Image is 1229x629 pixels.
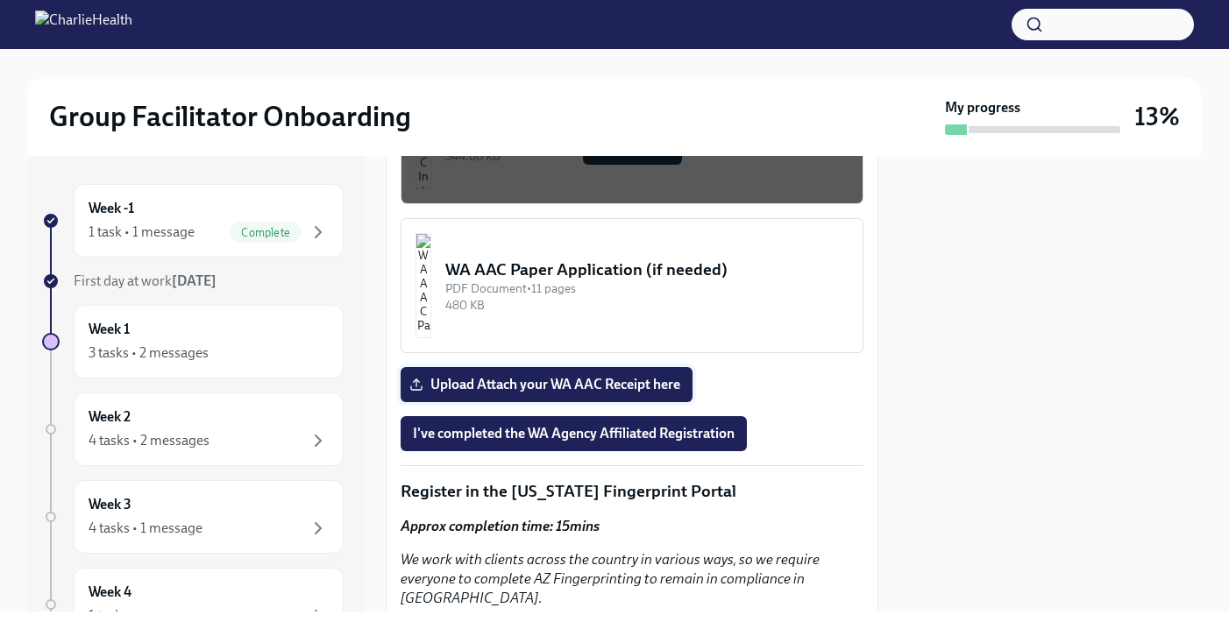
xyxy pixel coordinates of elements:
[445,280,849,297] div: PDF Document • 11 pages
[416,233,431,338] img: WA AAC Paper Application (if needed)
[401,416,747,451] button: I've completed the WA Agency Affiliated Registration
[42,392,344,466] a: Week 24 tasks • 2 messages
[445,148,849,165] div: 344.66 KB
[172,272,217,289] strong: [DATE]
[413,425,735,442] span: I've completed the WA Agency Affiliated Registration
[42,305,344,378] a: Week 13 tasks • 2 messages
[89,343,209,363] div: 3 tasks • 2 messages
[42,480,344,554] a: Week 34 tasks • 1 message
[49,99,411,134] h2: Group Facilitator Onboarding
[89,583,131,602] h6: Week 4
[401,480,863,503] p: Register in the [US_STATE] Fingerprint Portal
[89,223,195,242] div: 1 task • 1 message
[74,272,217,289] span: First day at work
[445,258,849,281] div: WA AAC Paper Application (if needed)
[89,320,130,339] h6: Week 1
[945,98,1020,117] strong: My progress
[42,184,344,258] a: Week -11 task • 1 messageComplete
[401,518,600,534] strong: Approx completion time: 15mins
[413,376,680,393] span: Upload Attach your WA AAC Receipt here
[89,407,131,427] h6: Week 2
[89,431,210,450] div: 4 tasks • 2 messages
[89,606,122,625] div: 1 task
[1134,101,1180,132] h3: 13%
[401,551,820,606] em: We work with clients across the country in various ways, so we require everyone to complete AZ Fi...
[445,297,849,314] div: 480 KB
[401,218,863,353] button: WA AAC Paper Application (if needed)PDF Document•11 pages480 KB
[35,11,132,39] img: CharlieHealth
[89,519,202,538] div: 4 tasks • 1 message
[89,495,131,514] h6: Week 3
[42,272,344,291] a: First day at work[DATE]
[89,199,134,218] h6: Week -1
[231,226,301,239] span: Complete
[401,367,693,402] label: Upload Attach your WA AAC Receipt here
